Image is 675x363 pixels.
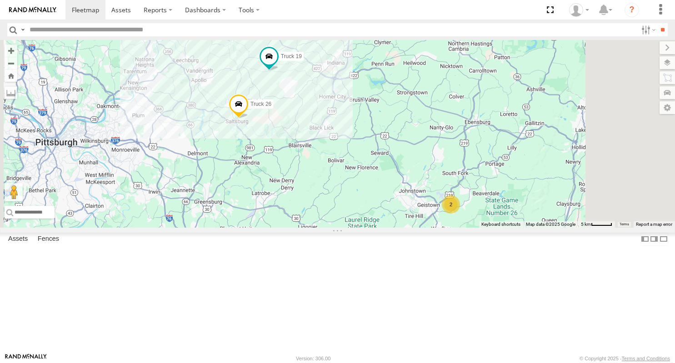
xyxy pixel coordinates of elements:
[250,101,271,107] span: Truck 26
[526,222,575,227] span: Map data ©2025 Google
[33,233,64,245] label: Fences
[5,57,17,70] button: Zoom out
[442,195,460,214] div: 2
[659,233,668,246] label: Hide Summary Table
[296,356,330,361] div: Version: 306.00
[620,223,629,226] a: Terms (opens in new tab)
[578,221,615,228] button: Map Scale: 5 km per 43 pixels
[580,356,670,361] div: © Copyright 2025 -
[5,183,23,201] button: Drag Pegman onto the map to open Street View
[636,222,672,227] a: Report a map error
[4,233,32,245] label: Assets
[581,222,591,227] span: 5 km
[625,3,639,17] i: ?
[5,86,17,99] label: Measure
[5,45,17,57] button: Zoom in
[640,233,650,246] label: Dock Summary Table to the Left
[638,23,657,36] label: Search Filter Options
[660,101,675,114] label: Map Settings
[5,354,47,363] a: Visit our Website
[5,70,17,82] button: Zoom Home
[622,356,670,361] a: Terms and Conditions
[280,53,301,60] span: Truck 19
[650,233,659,246] label: Dock Summary Table to the Right
[566,3,592,17] div: Samantha Graf
[481,221,520,228] button: Keyboard shortcuts
[9,7,56,13] img: rand-logo.svg
[19,23,26,36] label: Search Query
